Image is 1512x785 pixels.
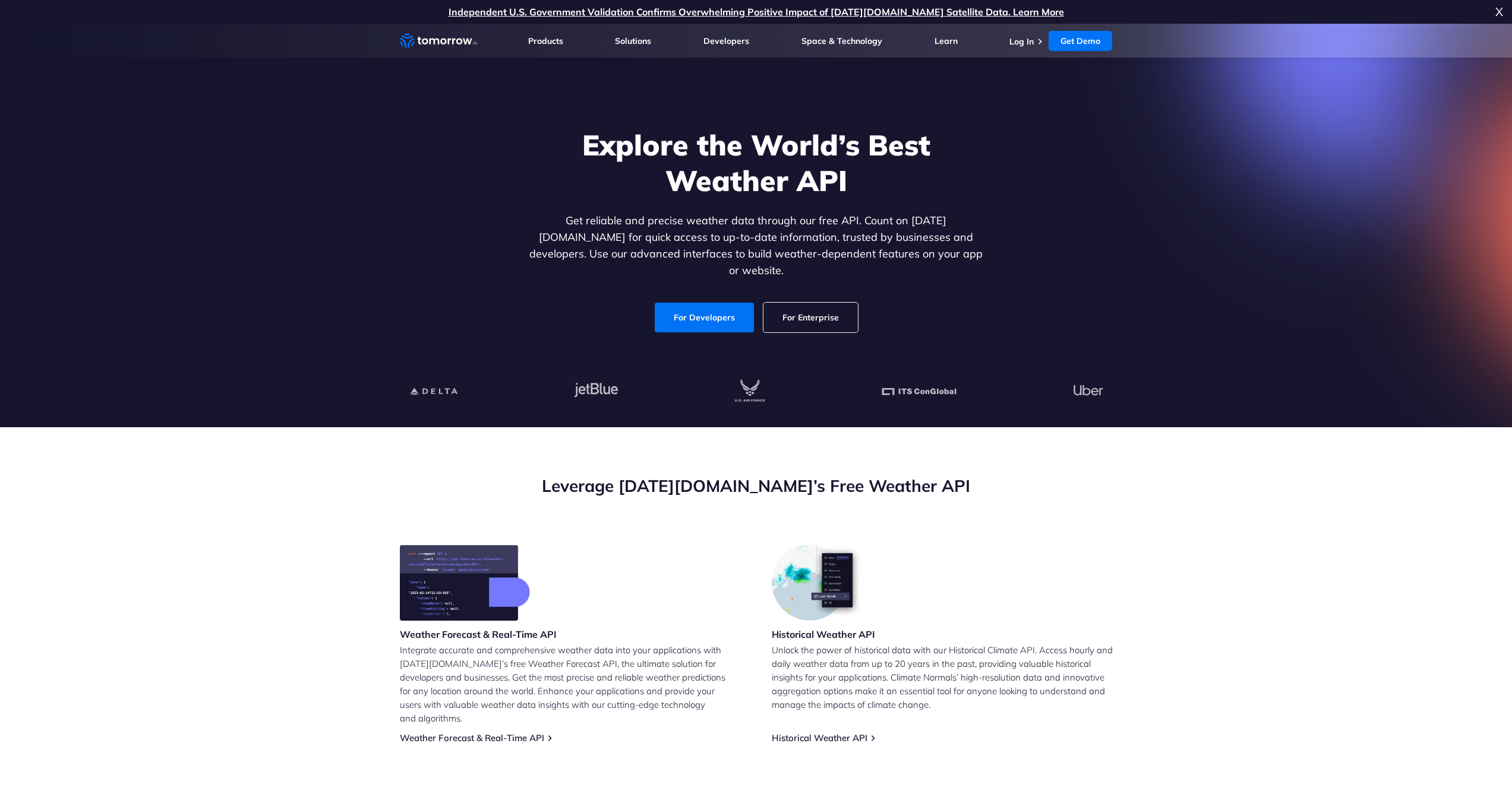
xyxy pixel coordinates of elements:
[703,36,749,46] a: Developers
[772,643,1113,711] p: Unlock the power of historical data with our Historical Climate API. Access hourly and daily weat...
[400,32,477,50] a: Home link
[527,212,986,279] p: Get reliable and precise weather data through our free API. Count on [DATE][DOMAIN_NAME] for quic...
[528,36,563,46] a: Products
[772,732,867,743] a: Historical Weather API
[772,628,875,641] h3: Historical Weather API
[763,303,858,332] a: For Enterprise
[655,303,754,332] a: For Developers
[935,36,958,46] a: Learn
[1049,31,1112,51] a: Get Demo
[400,643,741,725] p: Integrate accurate and comprehensive weather data into your applications with [DATE][DOMAIN_NAME]...
[1009,36,1034,47] a: Log In
[400,475,1113,497] h2: Leverage [DATE][DOMAIN_NAME]’s Free Weather API
[449,6,1064,18] a: Independent U.S. Government Validation Confirms Overwhelming Positive Impact of [DATE][DOMAIN_NAM...
[400,732,544,743] a: Weather Forecast & Real-Time API
[527,127,986,198] h1: Explore the World’s Best Weather API
[615,36,651,46] a: Solutions
[801,36,882,46] a: Space & Technology
[400,628,557,641] h3: Weather Forecast & Real-Time API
